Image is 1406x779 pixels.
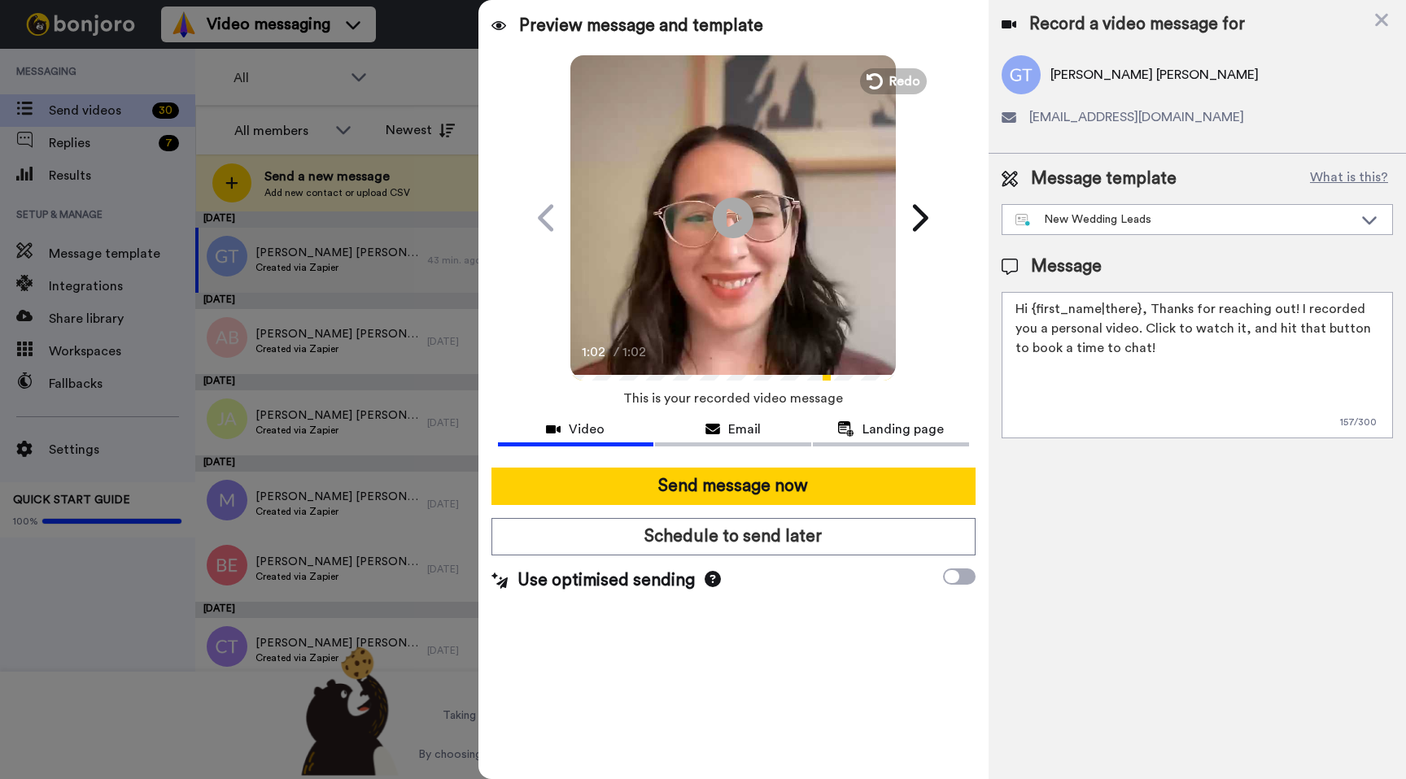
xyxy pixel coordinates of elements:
[491,468,976,505] button: Send message now
[622,342,651,362] span: 1:02
[517,568,695,593] span: Use optimised sending
[569,420,605,439] span: Video
[862,420,944,439] span: Landing page
[1031,255,1102,279] span: Message
[1015,214,1031,227] img: nextgen-template.svg
[582,342,610,362] span: 1:02
[613,342,619,362] span: /
[1002,292,1393,438] textarea: Hi {first_name|there}, Thanks for reaching out! I recorded you a personal video. Click to watch i...
[1029,107,1244,127] span: [EMAIL_ADDRESS][DOMAIN_NAME]
[623,381,843,416] span: This is your recorded video message
[1015,211,1353,228] div: New Wedding Leads
[1305,167,1393,191] button: What is this?
[728,420,761,439] span: Email
[1031,167,1177,191] span: Message template
[491,518,976,555] button: Schedule to send later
